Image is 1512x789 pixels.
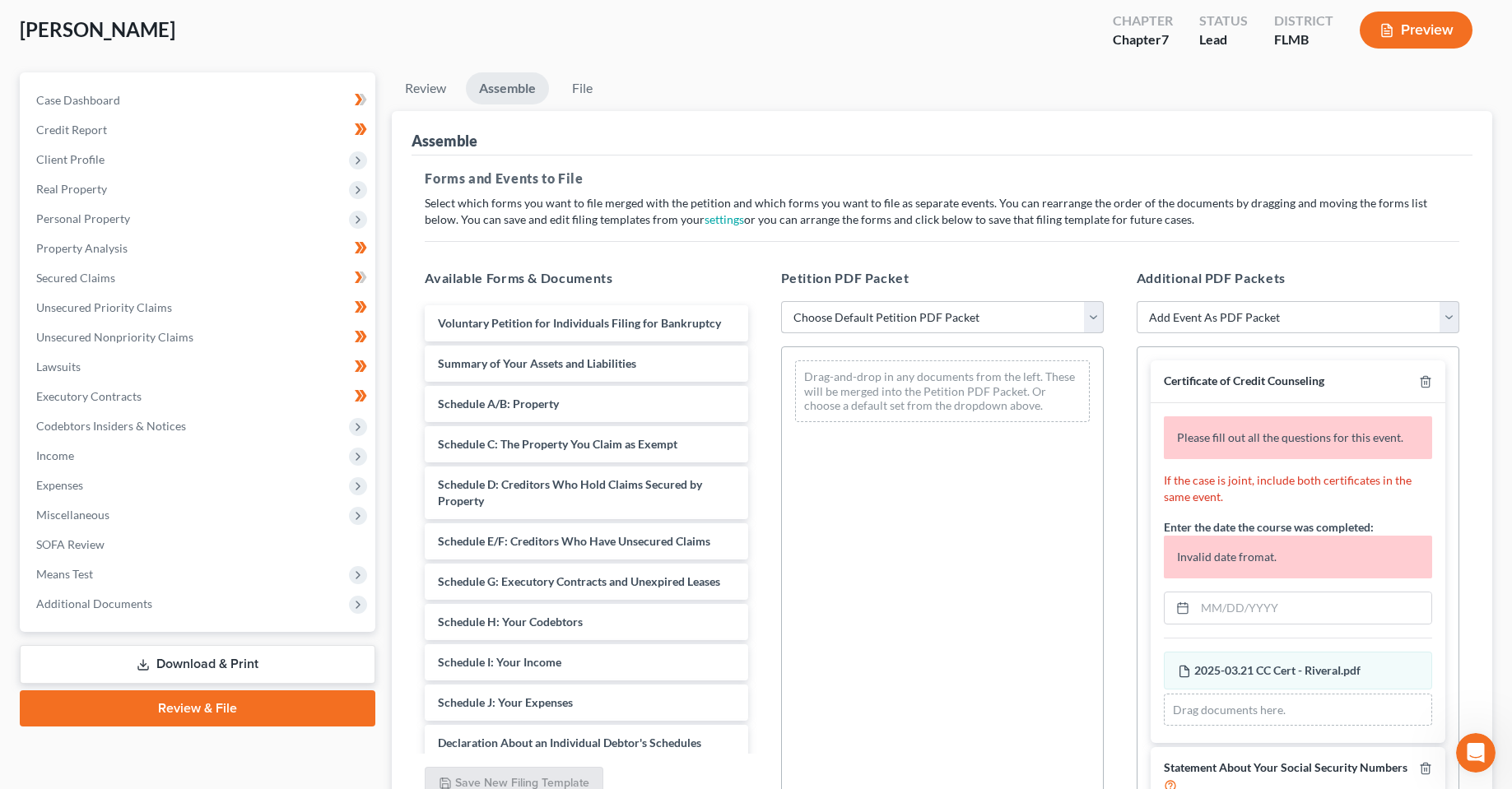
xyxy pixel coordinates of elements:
[23,530,375,559] a: SOFA Review
[438,655,561,669] span: Schedule I: Your Income
[20,17,175,41] span: [PERSON_NAME]
[52,539,65,552] button: Gif picker
[781,270,910,285] span: Petition PDF Packet
[23,86,375,115] a: Case Dashboard
[72,50,303,82] div: Ok - Is there no other way to send the initial email then?
[438,615,583,629] span: Schedule H: Your Codebtors
[13,445,270,545] div: They will! We had to undergo a giant Heroku update and basically redo all of our code for PDFs th...
[13,445,316,575] div: Katie says…
[425,268,747,288] h5: Available Forms & Documents
[26,153,257,250] div: Its just not working. I tested it 100 times last night and it worked and then out of nowhere [DAT...
[152,104,303,121] div: This is a brand new client.
[1456,733,1496,773] iframe: Intercom live chat
[1164,518,1374,536] label: Enter the date the course was completed:
[1137,268,1459,288] h5: Additional PDF Packets
[23,352,375,382] a: Lawsuits
[36,123,107,137] span: Credit Report
[438,397,559,411] span: Schedule A/B: Property
[1194,663,1361,677] span: 2025-03.21 CC Cert - RiveraI.pdf
[438,356,636,370] span: Summary of Your Assets and Liabilities
[36,567,93,581] span: Means Test
[1113,30,1173,49] div: Chapter
[795,360,1090,422] div: Drag-and-drop in any documents from the left. These will be merged into the Petition PDF Packet. ...
[438,437,677,451] span: Schedule C: The Property You Claim as Exempt
[466,72,549,104] a: Assemble
[36,211,130,225] span: Personal Property
[36,596,152,610] span: Additional Documents
[36,330,193,344] span: Unsecured Nonpriority Claims
[1164,760,1407,774] span: Statement About Your Social Security Numbers
[78,539,91,552] button: Upload attachment
[1164,536,1432,578] p: Invalid date fromat.
[36,360,81,374] span: Lawsuits
[23,115,375,145] a: Credit Report
[36,448,74,462] span: Income
[258,7,289,38] button: Home
[23,234,375,263] a: Property Analysis
[13,273,316,343] div: Chas says…
[1274,12,1333,30] div: District
[36,537,105,551] span: SOFA Review
[438,477,702,508] span: Schedule D: Creditors Who Hold Claims Secured by Property
[412,131,477,151] div: Assemble
[26,455,257,536] div: They will! We had to undergo a giant Heroku update and basically redo all of our code for PDFs th...
[72,283,303,332] div: Ok - I used to be a software developer myself and I totally understand how frustrating that must ...
[36,182,107,196] span: Real Property
[105,539,118,552] button: Start recording
[425,169,1459,188] h5: Forms and Events to File
[1164,472,1432,505] p: If the case is joint, include both certificates in the same event.
[13,397,316,446] div: Chas says…
[438,736,701,750] span: Declaration About an Individual Debtor's Schedules
[14,504,315,532] textarea: Message…
[36,389,142,403] span: Executory Contracts
[80,8,187,21] h1: [PERSON_NAME]
[139,95,316,131] div: This is a brand new client.
[392,72,459,104] a: Review
[1164,374,1324,388] span: Certificate of Credit Counseling
[13,40,316,94] div: Chas says…
[36,271,115,285] span: Secured Claims
[13,143,316,273] div: Katie says…
[438,574,720,588] span: Schedule G: Executory Contracts and Unexpired Leases
[438,316,721,330] span: Voluntary Petition for Individuals Filing for Bankruptcy
[23,263,375,293] a: Secured Claims
[36,241,128,255] span: Property Analysis
[1195,592,1431,624] input: MM/DD/YYYY
[23,293,375,323] a: Unsecured Priority Claims
[80,21,164,37] p: Active 30m ago
[13,143,270,260] div: Its just not working. I tested it 100 times last night and it worked and then out of nowhere [DAT...
[1274,30,1333,49] div: FLMB
[1199,12,1248,30] div: Status
[289,7,319,36] div: Close
[11,7,42,38] button: go back
[13,343,316,397] div: Chas says…
[20,645,375,684] a: Download & Print
[23,382,375,411] a: Executory Contracts
[230,397,316,433] div: and us! :D
[26,539,39,552] button: Emoji picker
[59,40,316,92] div: Ok - Is there no other way to send the initial email then?
[1177,430,1403,444] span: Please fill out all the questions for this event.
[425,195,1459,228] p: Select which forms you want to file merged with the petition and which forms you want to file as ...
[705,212,744,226] a: settings
[243,406,303,423] div: and us! :D
[1199,30,1248,49] div: Lead
[23,323,375,352] a: Unsecured Nonpriority Claims
[36,478,83,492] span: Expenses
[36,300,172,314] span: Unsecured Priority Claims
[36,93,120,107] span: Case Dashboard
[556,72,608,104] a: File
[36,508,109,522] span: Miscellaneous
[59,273,316,341] div: Ok - I used to be a software developer myself and I totally understand how frustrating that must ...
[1161,31,1169,47] span: 7
[438,534,710,548] span: Schedule E/F: Creditors Who Have Unsecured Claims
[1360,12,1472,49] button: Preview
[47,9,73,35] img: Profile image for Katie
[59,343,316,395] div: Hopefully the developers are able to resolve it for you guys.
[36,419,186,433] span: Codebtors Insiders & Notices
[20,690,375,726] a: Review & File
[438,695,573,709] span: Schedule J: Your Expenses
[72,353,303,385] div: Hopefully the developers are able to resolve it for you guys.
[36,152,105,166] span: Client Profile
[282,532,309,559] button: Send a message…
